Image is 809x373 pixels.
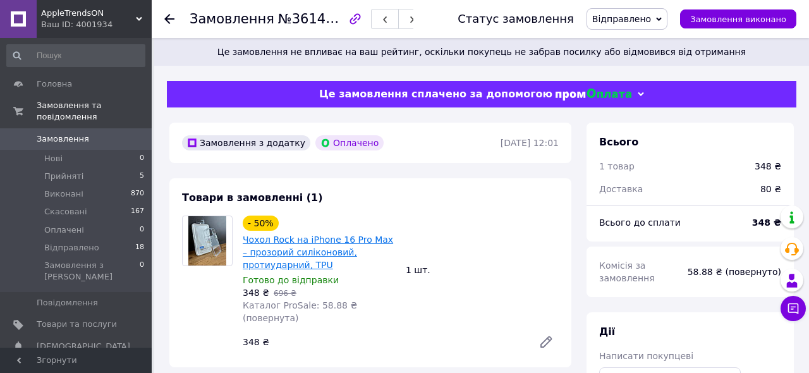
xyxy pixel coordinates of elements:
div: 80 ₴ [753,175,789,203]
span: Написати покупцеві [599,351,693,361]
span: Замовлення з [PERSON_NAME] [44,260,140,283]
span: Замовлення виконано [690,15,786,24]
span: Нові [44,153,63,164]
span: 0 [140,224,144,236]
span: 1 товар [599,161,635,171]
span: Прийняті [44,171,83,182]
b: 348 ₴ [752,217,781,228]
span: Комісія за замовлення [599,260,655,283]
div: 1 шт. [401,261,564,279]
span: Товари в замовленні (1) [182,192,323,204]
span: AppleTrendsON [41,8,136,19]
a: Редагувати [533,329,559,355]
span: 167 [131,206,144,217]
span: Готово до відправки [243,275,339,285]
span: Відправлено [592,14,651,24]
a: Чохол Rock на iPhone 16 Pro Max – прозорий силіконовий, протиударний, TPU [243,235,393,270]
span: Відправлено [44,242,99,254]
span: 348 ₴ [243,288,269,298]
span: 696 ₴ [274,289,296,298]
div: Замовлення з додатку [182,135,310,150]
img: Чохол Rock на iPhone 16 Pro Max – прозорий силіконовий, протиударний, TPU [188,216,226,266]
span: Доставка [599,184,643,194]
span: 58.88 ₴ (повернуто) [688,267,781,277]
button: Чат з покупцем [781,296,806,321]
time: [DATE] 12:01 [501,138,559,148]
span: Головна [37,78,72,90]
div: Статус замовлення [458,13,574,25]
div: 348 ₴ [755,160,781,173]
span: 0 [140,260,144,283]
span: Замовлення та повідомлення [37,100,152,123]
span: Скасовані [44,206,87,217]
span: [DEMOGRAPHIC_DATA] [37,341,130,352]
span: Всього [599,136,638,148]
div: 348 ₴ [238,333,528,351]
span: Це замовлення не впливає на ваш рейтинг, оскільки покупець не забрав посилку або відмовився від о... [169,46,794,58]
div: Ваш ID: 4001934 [41,19,152,30]
div: - 50% [243,216,279,231]
span: Це замовлення сплачено за допомогою [319,88,552,100]
img: evopay logo [556,89,631,101]
span: 0 [140,153,144,164]
span: Товари та послуги [37,319,117,330]
span: Каталог ProSale: 58.88 ₴ (повернута) [243,300,357,323]
span: Всього до сплати [599,217,681,228]
span: Оплачені [44,224,84,236]
span: Виконані [44,188,83,200]
div: Повернутися назад [164,13,174,25]
input: Пошук [6,44,145,67]
span: Замовлення [37,133,89,145]
span: Дії [599,326,615,338]
span: 870 [131,188,144,200]
div: Оплачено [315,135,384,150]
span: Повідомлення [37,297,98,309]
span: Замовлення [190,11,274,27]
span: №361430716 [278,11,368,27]
span: 5 [140,171,144,182]
button: Замовлення виконано [680,9,796,28]
span: 18 [135,242,144,254]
